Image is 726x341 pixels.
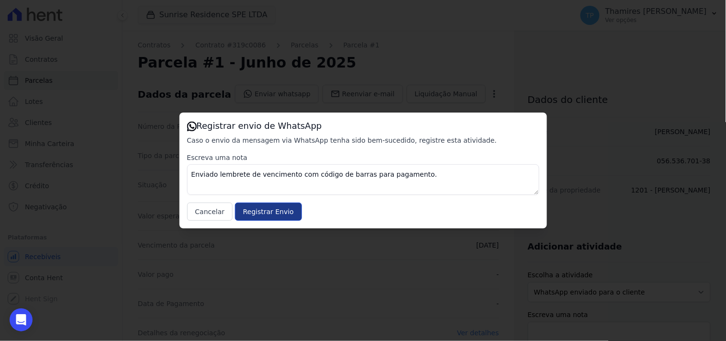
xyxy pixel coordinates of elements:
div: Open Intercom Messenger [10,308,33,331]
input: Registrar Envio [235,203,302,221]
p: Caso o envio da mensagem via WhatsApp tenha sido bem-sucedido, registre esta atividade. [187,136,539,145]
textarea: Enviado lembrete de vencimento com código de barras para pagamento. [187,164,539,195]
button: Cancelar [187,203,233,221]
h3: Registrar envio de WhatsApp [187,120,539,132]
label: Escreva uma nota [187,153,539,162]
